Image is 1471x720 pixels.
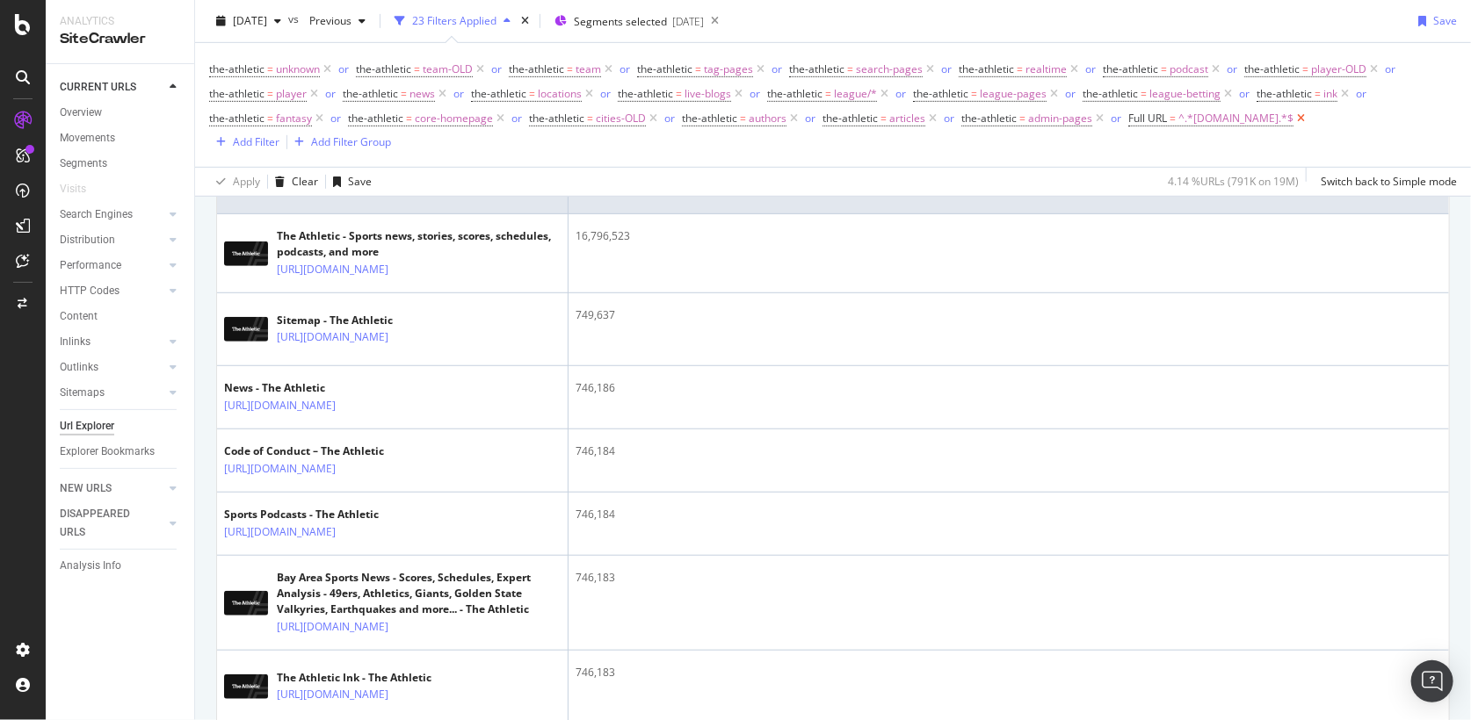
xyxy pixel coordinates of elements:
span: = [529,86,535,101]
div: or [1385,61,1395,76]
div: Sitemaps [60,384,105,402]
div: 746,186 [576,380,1442,396]
span: the-athletic [471,86,526,101]
span: league-pages [980,82,1047,106]
span: = [1019,111,1025,126]
button: Save [326,168,372,196]
span: league/* [834,82,877,106]
span: the-athletic [959,61,1014,76]
button: or [1356,85,1366,102]
div: Bay Area Sports News - Scores, Schedules, Expert Analysis - 49ers, Athletics, Giants, Golden Stat... [277,570,561,617]
div: or [1239,86,1250,101]
div: Add Filter Group [311,134,391,149]
span: tag-pages [704,57,753,82]
button: or [941,61,952,77]
button: or [511,110,522,126]
span: search-pages [856,57,923,82]
button: Switch back to Simple mode [1314,168,1457,196]
button: or [620,61,630,77]
span: = [740,111,746,126]
span: = [587,111,593,126]
span: = [406,111,412,126]
span: cities-OLD [596,106,646,131]
div: or [1065,86,1076,101]
a: [URL][DOMAIN_NAME] [224,460,336,478]
span: = [567,61,573,76]
div: or [453,86,464,101]
a: [URL][DOMAIN_NAME] [224,397,336,414]
span: vs [288,11,302,26]
span: the-athletic [209,61,264,76]
button: Segments selected[DATE] [547,7,704,35]
div: Performance [60,256,121,275]
div: The Athletic Ink - The Athletic [277,670,465,686]
button: or [1085,61,1096,77]
a: Performance [60,256,164,275]
button: or [1111,110,1121,126]
span: the-athletic [789,61,844,76]
div: Sports Podcasts - The Athletic [224,507,412,522]
span: Segments selected [574,14,667,29]
div: or [941,61,952,76]
div: or [1085,61,1096,76]
span: = [1170,111,1176,126]
a: Outlinks [60,358,164,377]
div: Content [60,307,98,326]
a: Content [60,307,182,326]
div: or [491,61,502,76]
button: Add Filter Group [287,132,391,153]
a: Overview [60,104,182,122]
div: News - The Athletic [224,380,412,396]
span: news [409,82,435,106]
button: Previous [302,7,373,35]
img: main image [224,674,268,699]
span: ink [1323,82,1337,106]
a: DISAPPEARED URLS [60,505,164,542]
button: or [895,85,906,102]
span: the-athletic [1244,61,1300,76]
span: the-athletic [1083,86,1138,101]
div: or [620,61,630,76]
div: SiteCrawler [60,29,180,49]
img: main image [224,317,268,342]
button: or [330,110,341,126]
span: = [267,61,273,76]
div: Search Engines [60,205,133,224]
a: HTTP Codes [60,282,164,300]
div: Distribution [60,231,115,249]
a: Inlinks [60,333,164,351]
span: core-homepage [415,106,493,131]
div: Sitemap - The Athletic [277,313,465,328]
span: the-athletic [348,111,403,126]
span: realtime [1025,57,1067,82]
span: = [825,86,831,101]
span: fantasy [276,106,312,131]
div: Save [348,174,372,189]
div: [DATE] [672,14,704,29]
div: 4.14 % URLs ( 791K on 19M ) [1168,174,1299,189]
button: or [453,85,464,102]
div: Code of Conduct – The Athletic [224,443,412,459]
div: or [1356,86,1366,101]
span: the-athletic [682,111,737,126]
div: 23 Filters Applied [412,13,496,28]
a: Visits [60,180,104,198]
button: or [338,61,349,77]
a: [URL][DOMAIN_NAME] [224,523,336,541]
span: the-athletic [529,111,584,126]
div: Visits [60,180,86,198]
button: or [944,110,954,126]
span: the-athletic [1103,61,1158,76]
span: = [971,86,977,101]
span: 2025 Sep. 8th [233,13,267,28]
span: = [1017,61,1023,76]
span: the-athletic [637,61,692,76]
div: Explorer Bookmarks [60,443,155,461]
button: or [750,85,760,102]
span: the-athletic [1257,86,1312,101]
button: or [664,110,675,126]
span: Previous [302,13,351,28]
div: 746,183 [576,665,1442,680]
span: the-athletic [343,86,398,101]
button: or [772,61,782,77]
